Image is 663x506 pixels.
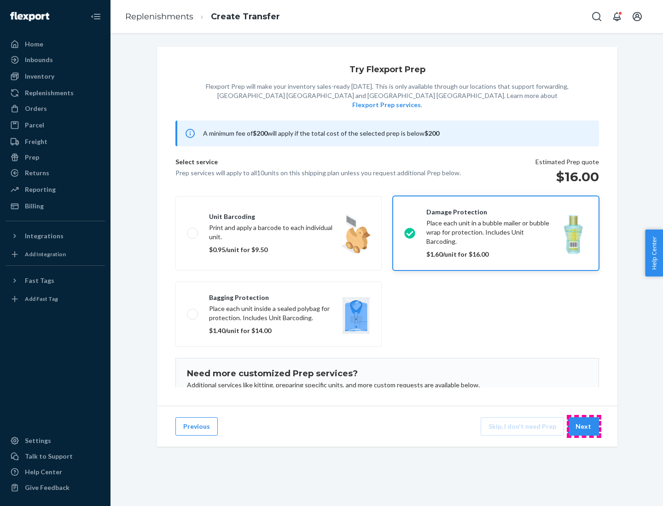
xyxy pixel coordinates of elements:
[6,86,105,100] a: Replenishments
[118,3,287,30] ol: breadcrumbs
[6,480,105,495] button: Give Feedback
[6,37,105,52] a: Home
[25,121,44,130] div: Parcel
[125,11,193,22] a: Replenishments
[6,150,105,165] a: Prep
[25,72,54,81] div: Inventory
[25,153,39,162] div: Prep
[175,417,218,436] button: Previous
[6,247,105,262] a: Add Integration
[6,118,105,132] a: Parcel
[175,157,461,168] p: Select service
[6,292,105,306] a: Add Fast Tag
[6,449,105,464] a: Talk to Support
[203,129,439,137] span: A minimum fee of will apply if the total cost of the selected prep is below
[6,229,105,243] button: Integrations
[6,182,105,197] a: Reporting
[608,7,626,26] button: Open notifications
[25,295,58,303] div: Add Fast Tag
[587,7,606,26] button: Open Search Box
[425,129,439,137] b: $200
[25,436,51,445] div: Settings
[25,201,44,211] div: Billing
[25,250,66,258] div: Add Integration
[6,433,105,448] a: Settings
[25,185,56,194] div: Reporting
[10,12,49,21] img: Flexport logo
[535,168,599,185] h1: $16.00
[6,199,105,213] a: Billing
[187,369,587,379] h1: Need more customized Prep services?
[568,417,599,436] button: Next
[206,82,569,109] p: Flexport Prep will make your inventory sales-ready [DATE]. This is only available through our loc...
[6,69,105,84] a: Inventory
[87,7,105,26] button: Close Navigation
[352,100,421,109] button: Flexport Prep services
[25,483,70,492] div: Give Feedback
[535,157,599,167] p: Estimated Prep quote
[628,7,646,26] button: Open account menu
[175,168,461,178] p: Prep services will apply to all 10 units on this shipping plan unless you request additional Prep...
[6,101,105,116] a: Orders
[25,168,49,178] div: Returns
[253,129,268,137] b: $200
[25,137,47,146] div: Freight
[645,230,663,276] button: Help Center
[6,134,105,149] a: Freight
[25,55,53,64] div: Inbounds
[6,52,105,67] a: Inbounds
[25,452,73,461] div: Talk to Support
[25,276,54,285] div: Fast Tags
[25,231,64,241] div: Integrations
[349,65,425,75] h1: Try Flexport Prep
[6,273,105,288] button: Fast Tags
[6,465,105,479] a: Help Center
[6,166,105,180] a: Returns
[25,104,47,113] div: Orders
[25,40,43,49] div: Home
[25,467,62,477] div: Help Center
[25,88,74,98] div: Replenishments
[481,417,564,436] button: Skip, I don't need Prep
[211,11,280,22] a: Create Transfer
[187,380,587,390] p: Additional services like kitting, preparing specific units, and more custom requests are availabl...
